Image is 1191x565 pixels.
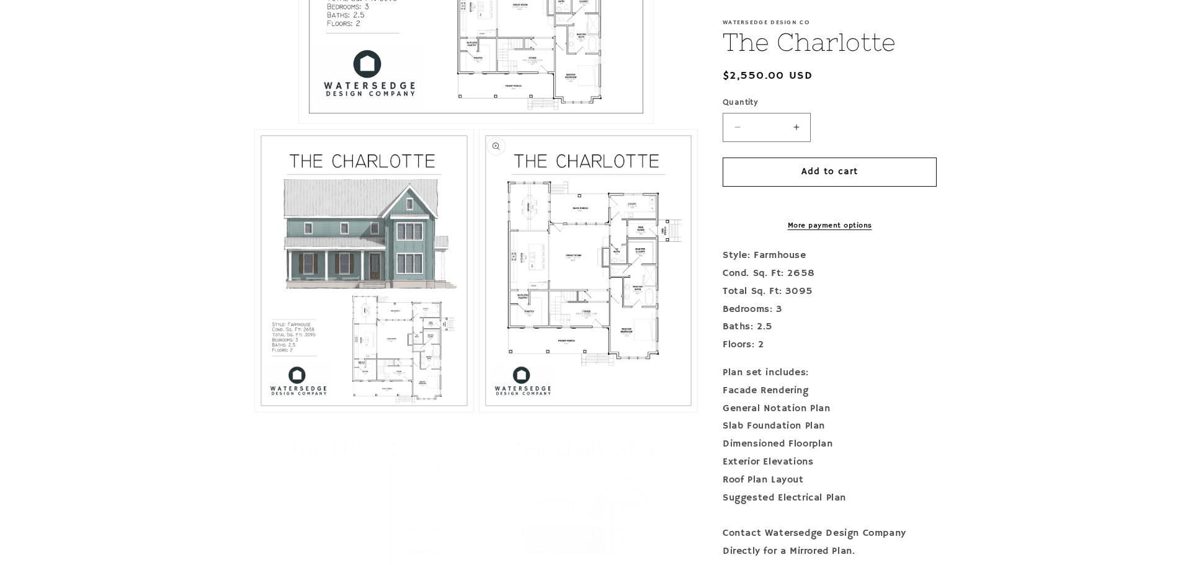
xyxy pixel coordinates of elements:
[723,417,937,435] div: Slab Foundation Plan
[723,247,937,354] p: Style: Farmhouse Cond. Sq. Ft: 2658 Total Sq. Ft: 3095 Bedrooms: 3 Baths: 2.5 Floors: 2
[723,453,937,471] div: Exterior Elevations
[723,158,937,187] button: Add to cart
[723,364,937,382] div: Plan set includes:
[723,26,937,58] h1: The Charlotte
[723,97,937,109] label: Quantity
[723,220,937,231] a: More payment options
[723,68,813,84] span: $2,550.00 USD
[723,489,937,507] div: Suggested Electrical Plan
[723,471,937,489] div: Roof Plan Layout
[723,400,937,418] div: General Notation Plan
[723,382,937,400] div: Facade Rendering
[723,525,937,561] div: Contact Watersedge Design Company Directly for a Mirrored Plan.
[723,19,937,26] p: Watersedge Design Co
[723,435,937,453] div: Dimensioned Floorplan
